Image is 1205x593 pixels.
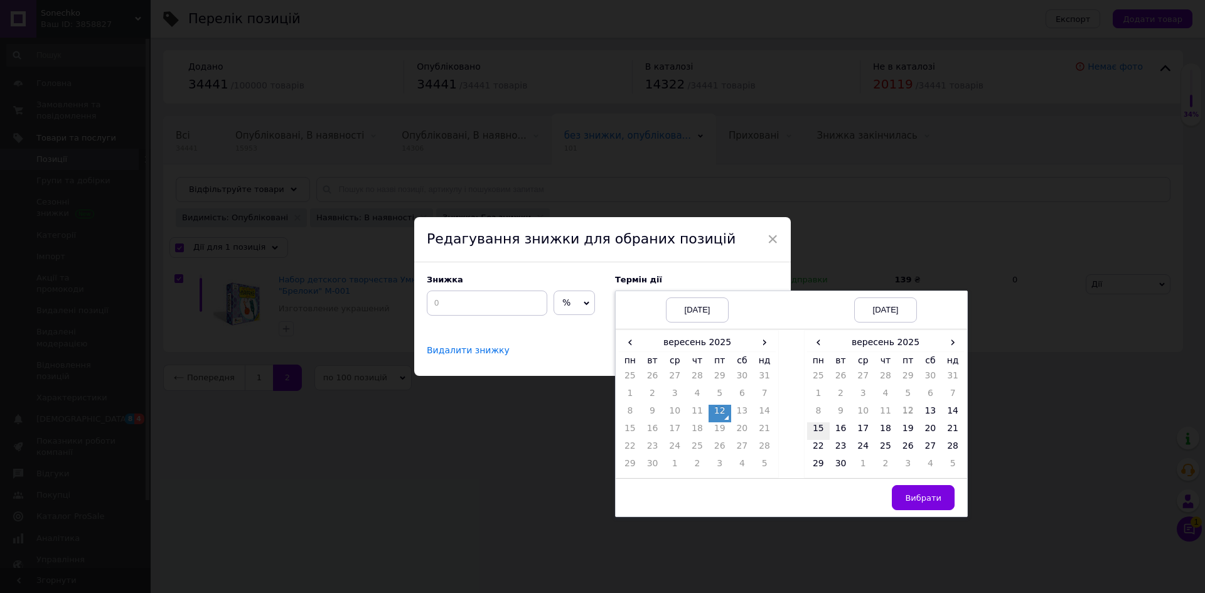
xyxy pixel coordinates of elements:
[830,422,852,440] td: 16
[941,440,964,457] td: 28
[874,405,897,422] td: 11
[753,387,776,405] td: 7
[731,440,754,457] td: 27
[941,457,964,475] td: 5
[663,457,686,475] td: 1
[731,422,754,440] td: 20
[427,231,736,247] span: Редагування знижки для обраних позицій
[753,422,776,440] td: 21
[663,422,686,440] td: 17
[663,352,686,370] th: ср
[686,405,709,422] td: 11
[641,387,664,405] td: 2
[807,405,830,422] td: 8
[641,352,664,370] th: вт
[731,457,754,475] td: 4
[807,387,830,405] td: 1
[641,457,664,475] td: 30
[830,370,852,387] td: 26
[641,422,664,440] td: 16
[562,297,570,307] span: %
[731,370,754,387] td: 30
[807,352,830,370] th: пн
[941,405,964,422] td: 14
[731,352,754,370] th: сб
[941,333,964,351] span: ›
[666,297,729,323] div: [DATE]
[897,440,919,457] td: 26
[941,387,964,405] td: 7
[709,440,731,457] td: 26
[686,352,709,370] th: чт
[807,370,830,387] td: 25
[897,457,919,475] td: 3
[852,457,874,475] td: 1
[897,422,919,440] td: 19
[709,370,731,387] td: 29
[874,370,897,387] td: 28
[874,457,897,475] td: 2
[641,440,664,457] td: 23
[905,493,941,503] span: Вибрати
[919,405,942,422] td: 13
[897,387,919,405] td: 5
[619,352,641,370] th: пн
[807,457,830,475] td: 29
[641,333,754,352] th: вересень 2025
[753,352,776,370] th: нд
[941,370,964,387] td: 31
[852,387,874,405] td: 3
[427,345,510,356] span: Видалити знижку
[619,440,641,457] td: 22
[919,352,942,370] th: сб
[753,405,776,422] td: 14
[874,387,897,405] td: 4
[852,405,874,422] td: 10
[830,405,852,422] td: 9
[919,422,942,440] td: 20
[919,387,942,405] td: 6
[709,422,731,440] td: 19
[619,333,641,351] span: ‹
[709,352,731,370] th: пт
[767,228,778,250] span: ×
[892,485,955,510] button: Вибрати
[641,370,664,387] td: 26
[686,387,709,405] td: 4
[709,405,731,422] td: 12
[807,422,830,440] td: 15
[663,440,686,457] td: 24
[619,387,641,405] td: 1
[619,457,641,475] td: 29
[852,370,874,387] td: 27
[874,352,897,370] th: чт
[830,333,942,352] th: вересень 2025
[941,352,964,370] th: нд
[854,297,917,323] div: [DATE]
[686,440,709,457] td: 25
[919,440,942,457] td: 27
[807,440,830,457] td: 22
[686,457,709,475] td: 2
[663,405,686,422] td: 10
[663,370,686,387] td: 27
[619,370,641,387] td: 25
[874,422,897,440] td: 18
[852,440,874,457] td: 24
[830,457,852,475] td: 30
[427,291,547,316] input: 0
[919,370,942,387] td: 30
[686,370,709,387] td: 28
[615,275,778,284] label: Термін дії
[852,352,874,370] th: ср
[753,457,776,475] td: 5
[830,440,852,457] td: 23
[919,457,942,475] td: 4
[753,440,776,457] td: 28
[686,422,709,440] td: 18
[897,370,919,387] td: 29
[709,387,731,405] td: 5
[619,422,641,440] td: 15
[731,405,754,422] td: 13
[753,333,776,351] span: ›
